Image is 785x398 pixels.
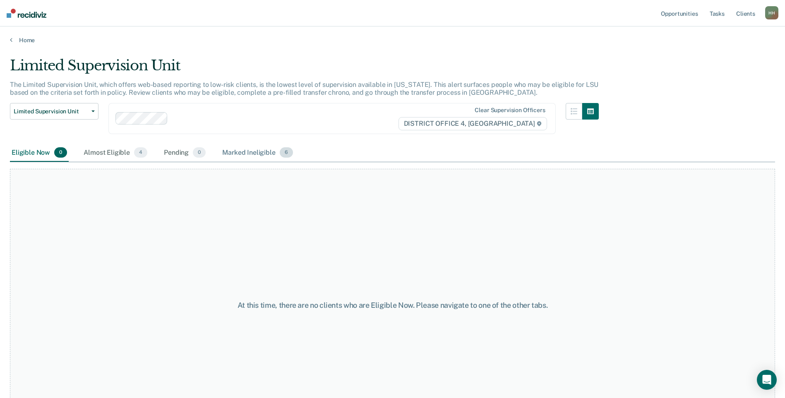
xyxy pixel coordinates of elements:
[10,81,598,96] p: The Limited Supervision Unit, which offers web-based reporting to low-risk clients, is the lowest...
[162,144,207,162] div: Pending0
[54,147,67,158] span: 0
[280,147,293,158] span: 6
[765,6,778,19] div: H H
[765,6,778,19] button: HH
[14,108,88,115] span: Limited Supervision Unit
[10,103,98,120] button: Limited Supervision Unit
[193,147,206,158] span: 0
[7,9,46,18] img: Recidiviz
[10,144,69,162] div: Eligible Now0
[399,117,547,130] span: DISTRICT OFFICE 4, [GEOGRAPHIC_DATA]
[475,107,545,114] div: Clear supervision officers
[202,301,584,310] div: At this time, there are no clients who are Eligible Now. Please navigate to one of the other tabs.
[757,370,777,390] div: Open Intercom Messenger
[10,57,599,81] div: Limited Supervision Unit
[82,144,149,162] div: Almost Eligible4
[10,36,775,44] a: Home
[134,147,147,158] span: 4
[221,144,295,162] div: Marked Ineligible6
